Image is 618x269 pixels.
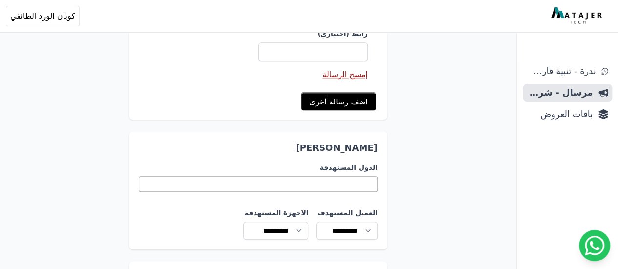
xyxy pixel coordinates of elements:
[243,208,308,218] label: الاجهزة المستهدفة
[316,208,377,218] label: العميل المستهدف
[322,70,368,79] a: إمسح الرسالة
[527,107,593,121] span: باقات العروض
[6,6,80,26] button: كوبان الورد الطائفي
[149,29,368,39] label: رابط (اختياري)
[527,64,596,78] span: ندرة - تنبية قارب علي النفاذ
[139,163,378,172] label: الدول المستهدفة
[10,10,75,22] span: كوبان الورد الطائفي
[551,7,604,25] img: MatajerTech Logo
[302,191,374,200] textarea: Search
[301,92,376,110] a: اضف رسالة أخرى
[527,86,593,100] span: مرسال - شريط دعاية
[139,141,378,155] h3: [PERSON_NAME]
